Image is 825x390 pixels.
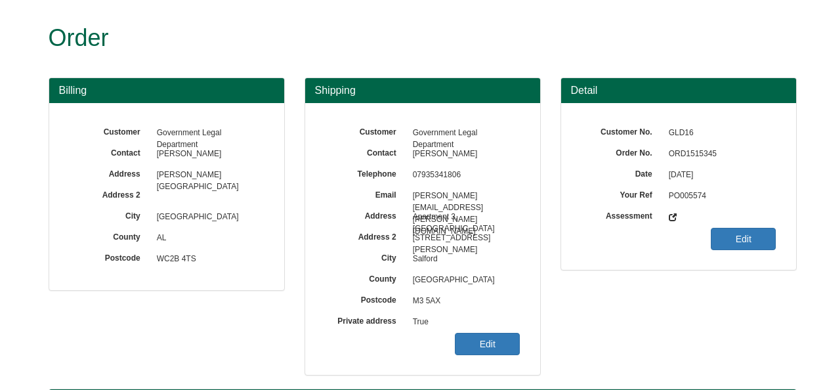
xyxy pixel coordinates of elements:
span: [GEOGRAPHIC_DATA] [406,270,520,291]
label: City [325,249,406,264]
span: [DATE] [662,165,776,186]
label: Address 2 [69,186,150,201]
label: County [325,270,406,285]
span: [PERSON_NAME][EMAIL_ADDRESS][PERSON_NAME][DOMAIN_NAME] [406,186,520,207]
a: Edit [455,333,520,355]
h3: Billing [59,85,274,97]
h3: Shipping [315,85,530,97]
label: Email [325,186,406,201]
label: City [69,207,150,222]
label: Address [69,165,150,180]
span: M3 5AX [406,291,520,312]
span: Salford [406,249,520,270]
label: Contact [325,144,406,159]
label: Private address [325,312,406,327]
h3: Detail [571,85,786,97]
span: True [406,312,520,333]
span: [PERSON_NAME] [406,144,520,165]
label: Customer [325,123,406,138]
label: Your Ref [581,186,662,201]
h1: Order [49,25,748,51]
label: Address 2 [325,228,406,243]
span: 07935341806 [406,165,520,186]
a: Edit [711,228,776,250]
label: Customer No. [581,123,662,138]
label: Postcode [69,249,150,264]
span: [PERSON_NAME][GEOGRAPHIC_DATA] [150,165,264,186]
span: PO005574 [662,186,776,207]
label: County [69,228,150,243]
span: [GEOGRAPHIC_DATA] [150,207,264,228]
span: Government Legal Department [150,123,264,144]
span: WC2B 4TS [150,249,264,270]
label: Date [581,165,662,180]
span: GLD16 [662,123,776,144]
span: [PERSON_NAME] [150,144,264,165]
span: Apartment 3, [GEOGRAPHIC_DATA] [406,207,520,228]
label: Telephone [325,165,406,180]
span: Government Legal Department [406,123,520,144]
label: Address [325,207,406,222]
label: Postcode [325,291,406,306]
label: Order No. [581,144,662,159]
span: AL [150,228,264,249]
label: Assessment [581,207,662,222]
span: [STREET_ADDRESS][PERSON_NAME] [406,228,520,249]
label: Customer [69,123,150,138]
span: ORD1515345 [662,144,776,165]
label: Contact [69,144,150,159]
